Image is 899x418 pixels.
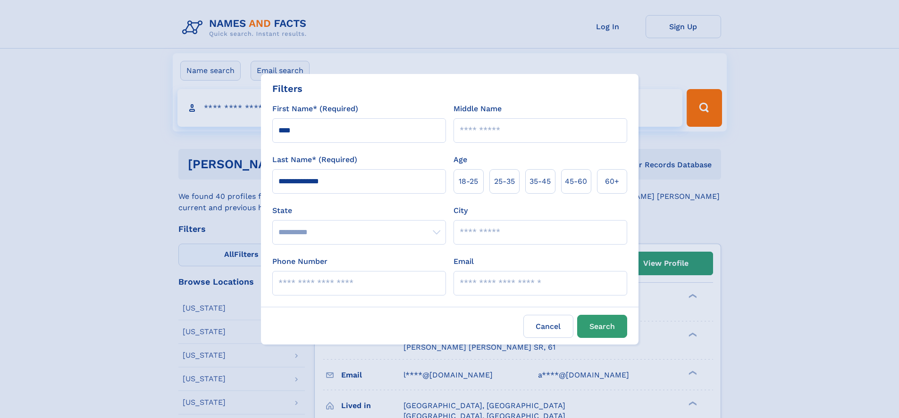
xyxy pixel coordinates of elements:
[577,315,627,338] button: Search
[494,176,515,187] span: 25‑35
[454,205,468,216] label: City
[454,103,502,115] label: Middle Name
[272,154,357,165] label: Last Name* (Required)
[272,205,446,216] label: State
[565,176,587,187] span: 45‑60
[605,176,619,187] span: 60+
[272,82,302,96] div: Filters
[272,103,358,115] label: First Name* (Required)
[459,176,478,187] span: 18‑25
[272,256,328,267] label: Phone Number
[523,315,573,338] label: Cancel
[454,256,474,267] label: Email
[529,176,551,187] span: 35‑45
[454,154,467,165] label: Age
